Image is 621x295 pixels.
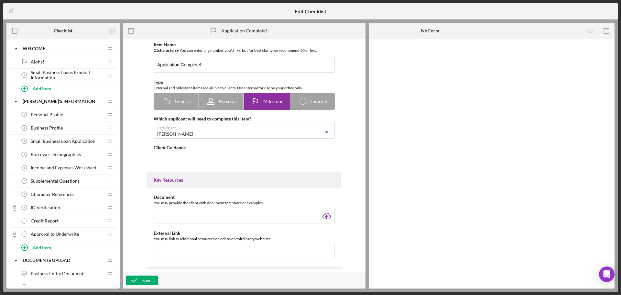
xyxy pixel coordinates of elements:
div: You may provide the client with document templates or examples. [154,200,335,206]
span: Approval to Underwrite [31,232,79,237]
span: Personal [219,99,237,104]
tspan: 5 [24,153,25,156]
div: Open Intercom Messenger [599,267,615,282]
span: Borrower Demographics [31,152,81,157]
span: Credit Report [31,218,59,223]
button: Add Item [16,82,116,95]
span: Internal [311,99,327,104]
div: Item Name [154,42,335,47]
span: Character References [31,192,74,197]
tspan: 8 [24,193,25,196]
b: 21 character s • [154,48,179,53]
button: Add Item [16,241,116,254]
b: No Form [421,28,439,33]
span: Income and Expenses Worksheet [31,165,96,170]
span: Personal Profile [31,112,63,117]
span: General [175,99,191,104]
span: Business Entity Documents [31,271,85,276]
tspan: 4 [24,140,25,143]
div: Client Guidance [154,145,335,150]
span: Aloha! [31,59,44,64]
div: Application Complete! [221,28,267,33]
tspan: 1 [24,74,25,77]
div: Key Resources [154,177,335,183]
tspan: 7 [24,179,25,183]
span: Small Business Loans Product Information [31,70,103,80]
span: Milestone [263,99,283,104]
span: Business Profile [31,125,63,130]
div: WELCOME [23,46,103,51]
div: External Link [154,231,335,236]
span: Small Business Loan Application [31,139,95,144]
b: Checklist [54,28,72,33]
div: Add Item [33,241,51,254]
tspan: 6 [24,166,25,169]
tspan: 10 [23,272,26,275]
button: Save [126,276,158,285]
h5: Edit Checklist [295,8,326,14]
div: [PERSON_NAME] [157,131,193,137]
span: ID Verification [31,205,60,210]
div: Save [142,276,151,285]
div: [PERSON_NAME]'S INFORMATION [23,99,103,104]
div: You can enter any number you'd like, but for best clarity we recommend 50 or less. [154,47,335,54]
div: DOCUMENTS UPLOAD [23,258,103,263]
span: Business Financials [31,284,70,289]
div: Type [154,80,335,85]
div: Add Item [33,82,51,95]
tspan: 3 [24,126,25,130]
div: You may link to additional resources or videos on third party web sites. [154,236,335,242]
div: Which applicant will need to complete this item? [154,116,335,121]
span: Supplemental Questions [31,178,80,184]
div: Document [154,195,335,200]
tspan: 9 [24,206,25,209]
div: External and Milestone items are visible to clients. Use Internal for use by your office only. [154,85,335,91]
tspan: 2 [24,113,25,116]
